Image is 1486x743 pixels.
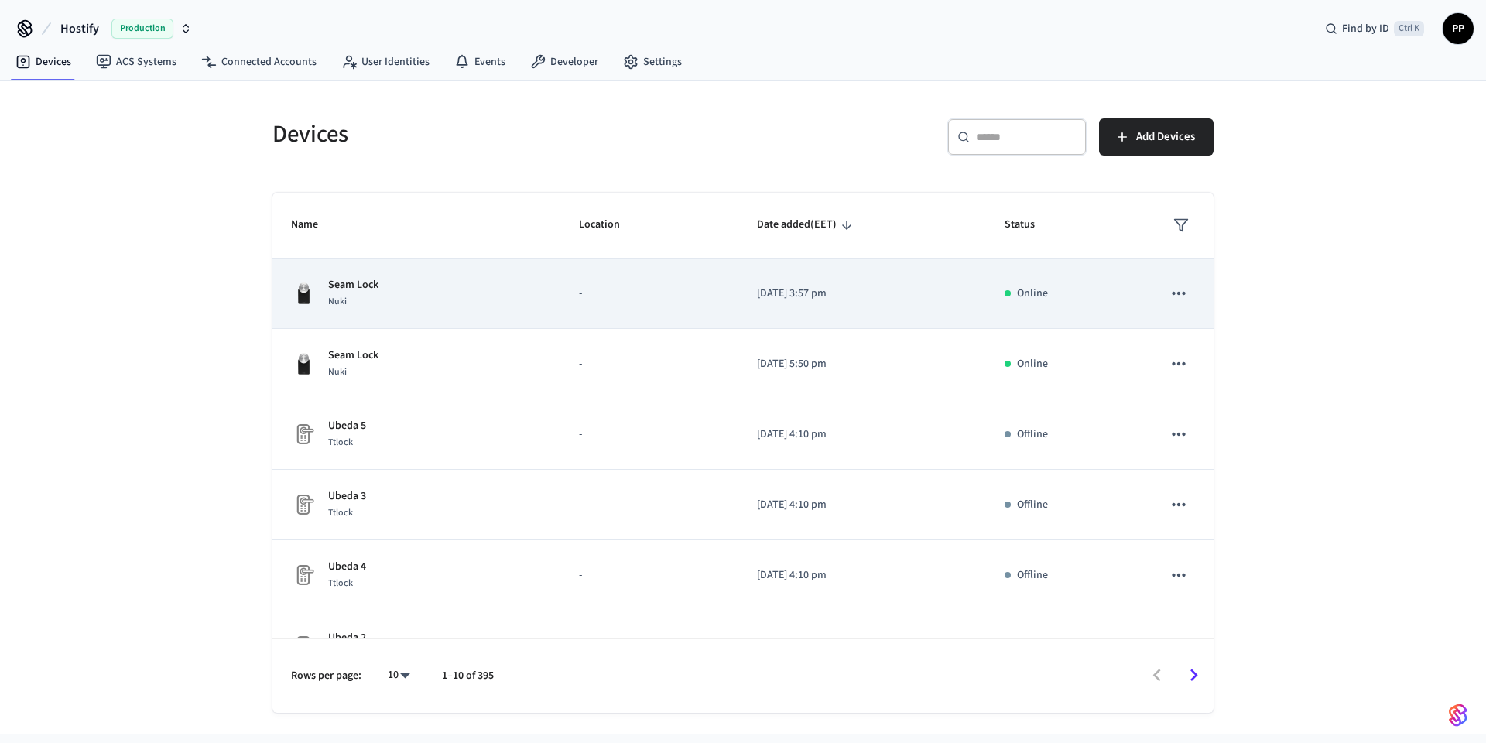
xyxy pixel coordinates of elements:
[1017,497,1048,513] p: Offline
[757,426,967,443] p: [DATE] 4:10 pm
[328,365,347,378] span: Nuki
[442,668,494,684] p: 1–10 of 395
[60,19,99,38] span: Hostify
[328,488,366,505] p: Ubeda 3
[111,19,173,39] span: Production
[1443,13,1474,44] button: PP
[1099,118,1214,156] button: Add Devices
[328,559,366,575] p: Ubeda 4
[1136,127,1195,147] span: Add Devices
[579,426,720,443] p: -
[291,213,338,237] span: Name
[328,295,347,308] span: Nuki
[1017,356,1048,372] p: Online
[1017,286,1048,302] p: Online
[291,668,361,684] p: Rows per page:
[579,497,720,513] p: -
[442,48,518,76] a: Events
[1449,703,1467,728] img: SeamLogoGradient.69752ec5.svg
[380,664,417,687] div: 10
[757,567,967,584] p: [DATE] 4:10 pm
[272,118,734,150] h5: Devices
[291,422,316,447] img: Placeholder Lock Image
[189,48,329,76] a: Connected Accounts
[3,48,84,76] a: Devices
[291,281,316,306] img: Nuki Smart Lock 3.0 Pro Black, Front
[1176,657,1212,693] button: Go to next page
[1017,567,1048,584] p: Offline
[579,356,720,372] p: -
[518,48,611,76] a: Developer
[1017,426,1048,443] p: Offline
[579,567,720,584] p: -
[328,506,353,519] span: Ttlock
[611,48,694,76] a: Settings
[1005,213,1055,237] span: Status
[757,356,967,372] p: [DATE] 5:50 pm
[757,286,967,302] p: [DATE] 3:57 pm
[328,277,378,293] p: Seam Lock
[579,213,640,237] span: Location
[84,48,189,76] a: ACS Systems
[291,351,316,376] img: Nuki Smart Lock 3.0 Pro Black, Front
[329,48,442,76] a: User Identities
[328,630,366,646] p: Ubeda 2
[757,213,857,237] span: Date added(EET)
[328,418,366,434] p: Ubeda 5
[291,563,316,587] img: Placeholder Lock Image
[757,497,967,513] p: [DATE] 4:10 pm
[1394,21,1424,36] span: Ctrl K
[328,436,353,449] span: Ttlock
[291,634,316,659] img: Placeholder Lock Image
[1342,21,1389,36] span: Find by ID
[291,492,316,517] img: Placeholder Lock Image
[1444,15,1472,43] span: PP
[328,577,353,590] span: Ttlock
[579,286,720,302] p: -
[1313,15,1436,43] div: Find by IDCtrl K
[328,348,378,364] p: Seam Lock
